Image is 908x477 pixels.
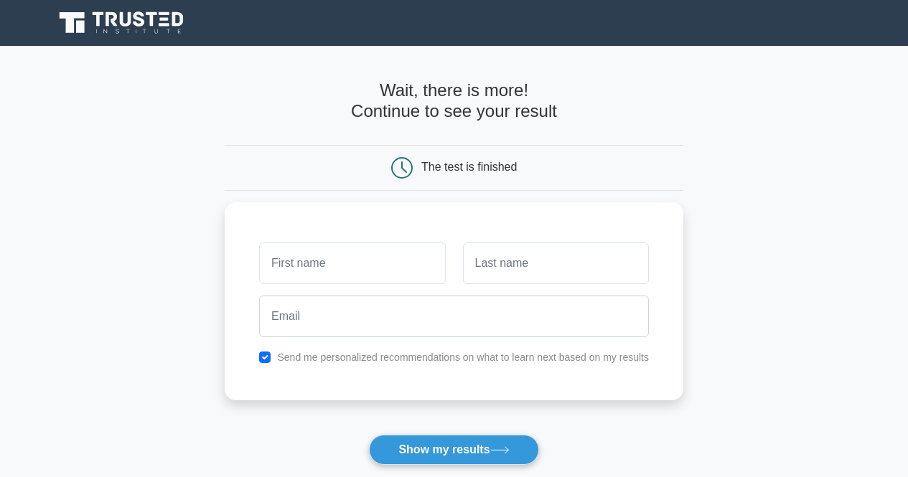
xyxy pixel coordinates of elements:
label: Send me personalized recommendations on what to learn next based on my results [277,351,649,363]
h4: Wait, there is more! Continue to see your result [225,80,683,122]
input: First name [259,242,445,284]
button: Show my results [369,435,538,465]
div: The test is finished [421,161,517,173]
input: Email [259,296,649,337]
input: Last name [463,242,649,284]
